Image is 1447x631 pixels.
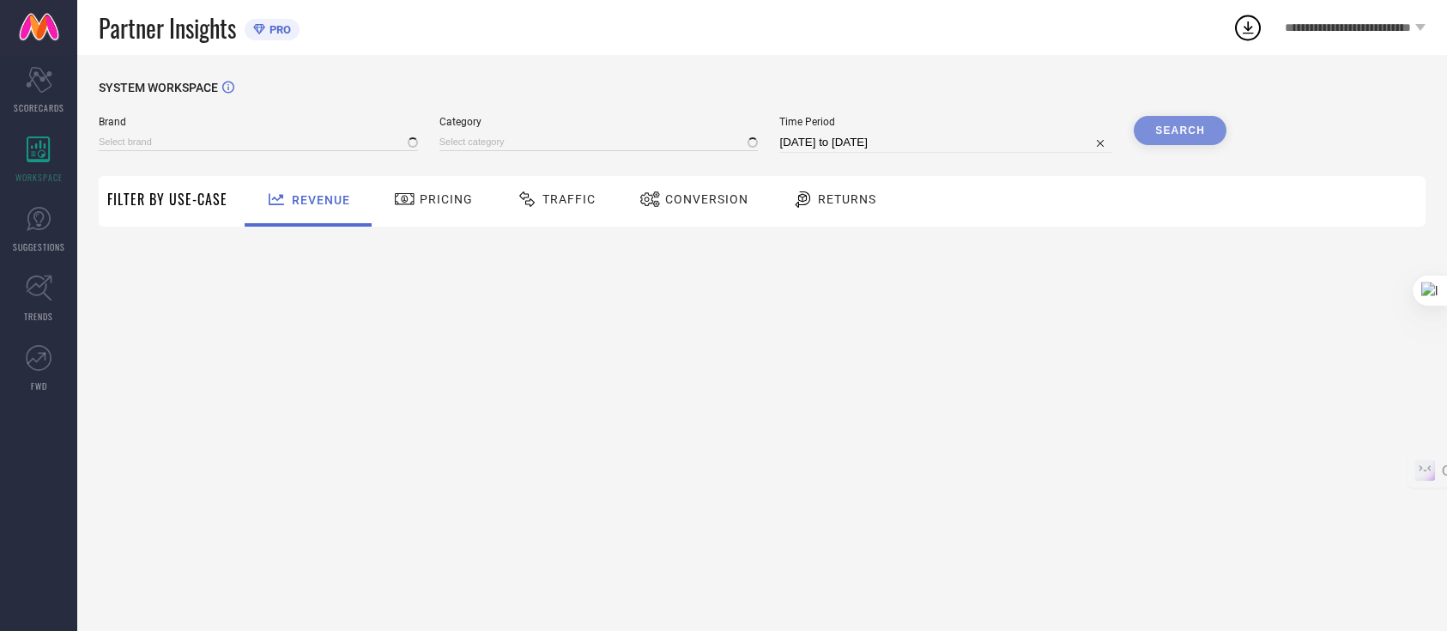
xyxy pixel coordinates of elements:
[99,81,218,94] span: SYSTEM WORKSPACE
[13,240,65,253] span: SUGGESTIONS
[542,192,596,206] span: Traffic
[665,192,748,206] span: Conversion
[292,193,350,207] span: Revenue
[818,192,876,206] span: Returns
[99,10,236,46] span: Partner Insights
[1232,12,1263,43] div: Open download list
[31,379,47,392] span: FWD
[15,171,63,184] span: WORKSPACE
[779,116,1112,128] span: Time Period
[107,189,227,209] span: Filter By Use-Case
[14,101,64,114] span: SCORECARDS
[779,132,1112,153] input: Select time period
[439,116,759,128] span: Category
[99,116,418,128] span: Brand
[420,192,473,206] span: Pricing
[99,133,418,151] input: Select brand
[439,133,759,151] input: Select category
[24,310,53,323] span: TRENDS
[265,23,291,36] span: PRO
